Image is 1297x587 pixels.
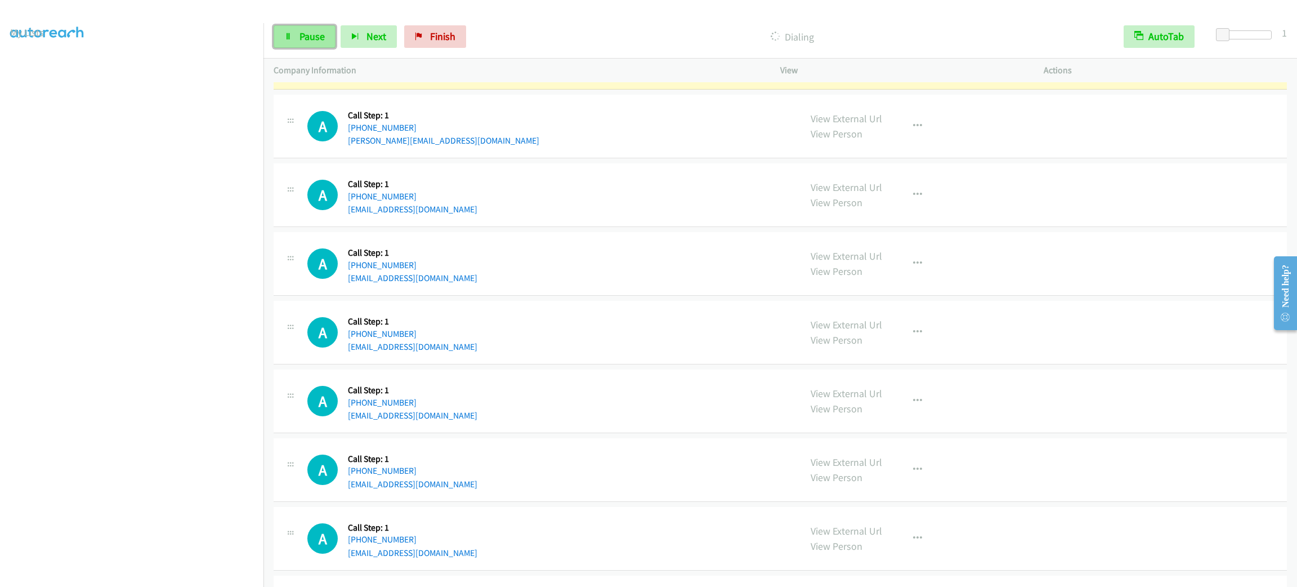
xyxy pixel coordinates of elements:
a: [EMAIL_ADDRESS][DOMAIN_NAME] [348,548,477,558]
a: [EMAIL_ADDRESS][DOMAIN_NAME] [348,273,477,283]
a: [EMAIL_ADDRESS][DOMAIN_NAME] [348,479,477,490]
a: View Person [811,333,862,346]
a: View Person [811,196,862,209]
a: [PHONE_NUMBER] [348,122,417,133]
a: [PHONE_NUMBER] [348,260,417,270]
a: [EMAIL_ADDRESS][DOMAIN_NAME] [348,410,477,421]
h1: A [307,523,338,554]
h1: A [307,317,338,348]
a: [EMAIL_ADDRESS][DOMAIN_NAME] [348,204,477,215]
h1: A [307,111,338,141]
a: View Person [811,265,862,278]
a: View Person [811,402,862,415]
a: View External Url [811,387,882,400]
iframe: Resource Center [1264,248,1297,338]
p: Company Information [274,64,760,77]
h5: Call Step: 1 [348,179,477,190]
h1: A [307,248,338,279]
iframe: To enrich screen reader interactions, please activate Accessibility in Grammarly extension settings [10,50,263,585]
a: [PERSON_NAME][EMAIL_ADDRESS][DOMAIN_NAME] [348,135,539,146]
p: View [780,64,1023,77]
a: View External Url [811,524,882,537]
p: Dialing [481,29,1103,45]
span: Next [366,30,386,43]
a: [PHONE_NUMBER] [348,465,417,476]
a: [PHONE_NUMBER] [348,191,417,202]
a: [PHONE_NUMBER] [348,397,417,408]
a: View External Url [811,250,882,263]
a: View External Url [811,456,882,469]
a: View External Url [811,181,882,194]
h1: A [307,386,338,416]
div: The call is yet to be attempted [307,455,338,485]
h1: A [307,455,338,485]
h5: Call Step: 1 [348,522,477,533]
button: Next [341,25,397,48]
a: View External Url [811,318,882,331]
a: My Lists [10,26,44,39]
h5: Call Step: 1 [348,453,477,465]
a: [EMAIL_ADDRESS][DOMAIN_NAME] [348,341,477,352]
a: Pause [274,25,336,48]
button: AutoTab [1124,25,1195,48]
p: Actions [1044,64,1287,77]
h5: Call Step: 1 [348,247,477,259]
a: View Person [811,540,862,553]
span: Pause [299,30,325,43]
a: View Person [811,127,862,140]
h1: A [307,180,338,210]
a: View Person [811,471,862,484]
div: 1 [1282,25,1287,41]
h5: Call Step: 1 [348,110,539,121]
h5: Call Step: 1 [348,316,477,327]
a: [PHONE_NUMBER] [348,534,417,545]
span: Finish [430,30,455,43]
h5: Call Step: 1 [348,385,477,396]
a: [PHONE_NUMBER] [348,328,417,339]
div: The call is yet to be attempted [307,523,338,554]
a: Finish [404,25,466,48]
a: View External Url [811,112,882,125]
